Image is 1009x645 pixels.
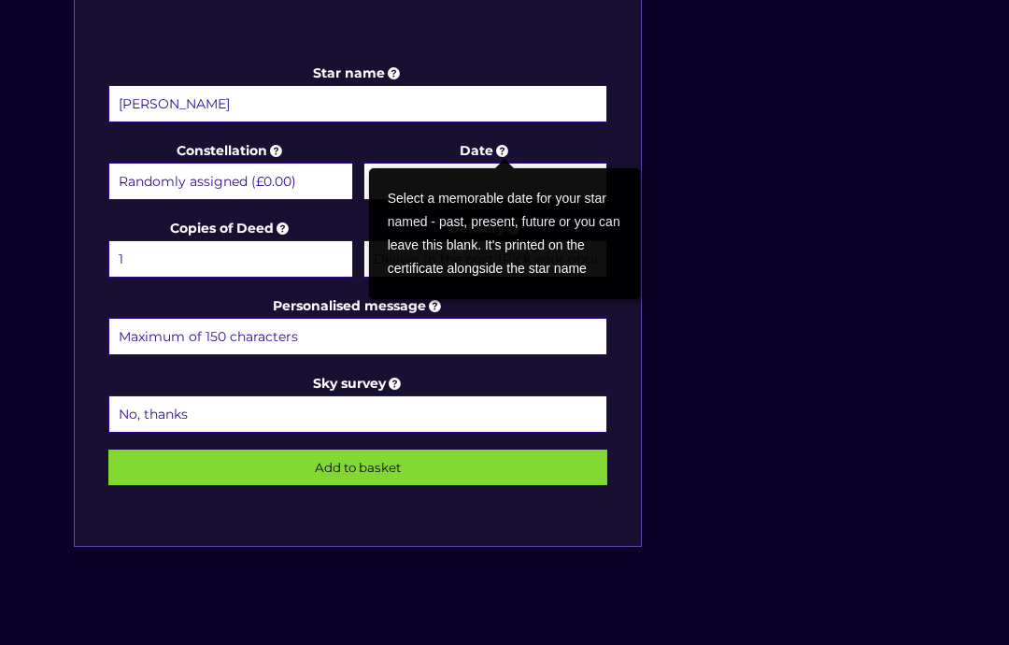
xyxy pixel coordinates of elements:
input: Date [363,163,608,200]
label: Date [363,139,608,203]
a: Sky survey [313,375,405,392]
label: Star name [108,62,607,125]
select: Constellation [108,163,353,200]
input: Personalised message [108,318,607,355]
input: Star name [108,85,607,122]
select: Delivery [363,240,608,278]
select: Copies of Deed [108,240,353,278]
label: Constellation [108,139,353,203]
select: Sky survey [108,395,607,433]
label: Delivery [363,217,608,280]
label: Personalised message [108,294,607,358]
input: Add to basket [108,450,607,485]
label: Copies of Deed [108,217,353,280]
div: Select a memorable date for your star named - past, present, future or you can leave this blank. ... [369,168,640,299]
